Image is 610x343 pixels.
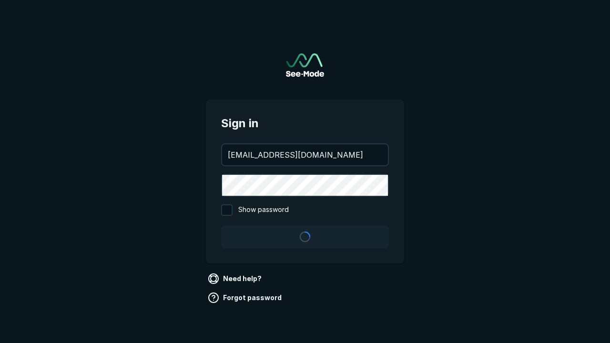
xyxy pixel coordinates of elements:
input: your@email.com [222,144,388,165]
img: See-Mode Logo [286,53,324,77]
a: Forgot password [206,290,285,305]
a: Go to sign in [286,53,324,77]
span: Show password [238,204,289,216]
a: Need help? [206,271,265,286]
span: Sign in [221,115,389,132]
